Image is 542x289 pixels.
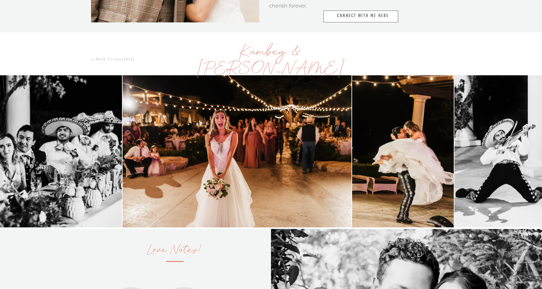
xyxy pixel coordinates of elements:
[74,56,152,62] a: << back to galleries
[196,44,344,69] h3: Kambey & [PERSON_NAME]
[117,244,233,258] h2: Love Notes!
[336,13,390,20] a: connect with me here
